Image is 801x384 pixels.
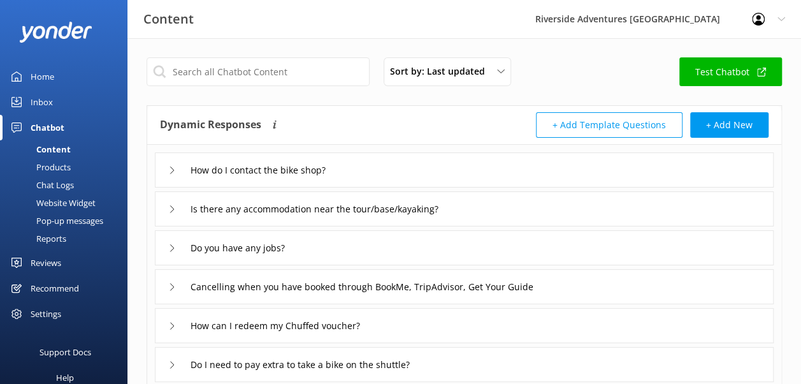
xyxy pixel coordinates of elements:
div: Chat Logs [8,176,74,194]
div: Recommend [31,276,79,301]
a: Reports [8,230,127,247]
div: Products [8,158,71,176]
div: Reviews [31,250,61,276]
a: Test Chatbot [679,57,782,86]
div: Website Widget [8,194,96,212]
img: yonder-white-logo.png [19,22,92,43]
input: Search all Chatbot Content [147,57,370,86]
div: Settings [31,301,61,327]
a: Content [8,140,127,158]
a: Pop-up messages [8,212,127,230]
div: Inbox [31,89,53,115]
a: Chat Logs [8,176,127,194]
div: Reports [8,230,66,247]
a: Website Widget [8,194,127,212]
div: Content [8,140,71,158]
h4: Dynamic Responses [160,112,261,138]
div: Home [31,64,54,89]
a: Products [8,158,127,176]
div: Support Docs [40,339,91,365]
h3: Content [143,9,194,29]
button: + Add Template Questions [536,112,682,138]
button: + Add New [690,112,769,138]
span: Sort by: Last updated [390,64,493,78]
div: Pop-up messages [8,212,103,230]
div: Chatbot [31,115,64,140]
